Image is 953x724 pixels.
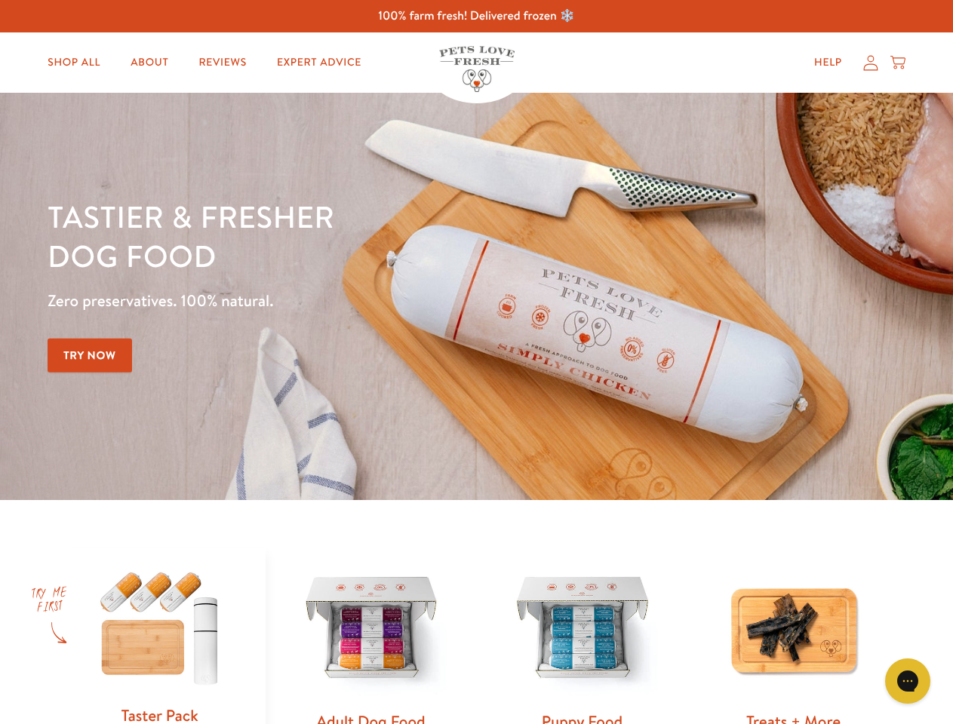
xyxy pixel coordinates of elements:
[878,653,938,709] iframe: Gorgias live chat messenger
[439,46,515,92] img: Pets Love Fresh
[48,197,619,275] h1: Tastier & fresher dog food
[802,48,854,78] a: Help
[48,287,619,314] p: Zero preservatives. 100% natural.
[265,48,374,78] a: Expert Advice
[48,339,132,373] a: Try Now
[186,48,258,78] a: Reviews
[35,48,112,78] a: Shop All
[118,48,180,78] a: About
